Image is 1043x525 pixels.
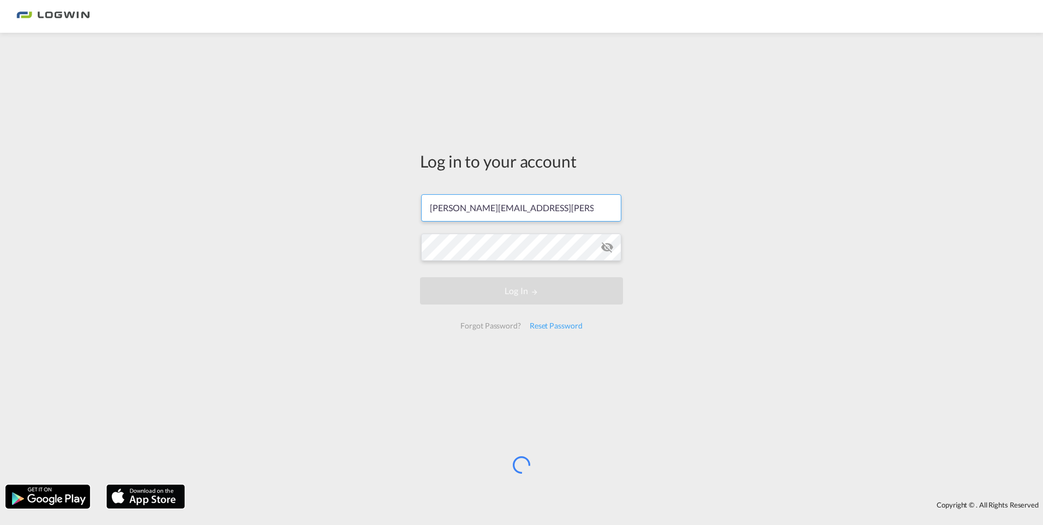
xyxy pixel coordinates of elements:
[16,4,90,29] img: bc73a0e0d8c111efacd525e4c8ad7d32.png
[525,316,587,336] div: Reset Password
[190,496,1043,514] div: Copyright © . All Rights Reserved
[456,316,525,336] div: Forgot Password?
[4,484,91,510] img: google.png
[421,194,621,222] input: Enter email/phone number
[420,150,623,172] div: Log in to your account
[601,241,614,254] md-icon: icon-eye-off
[105,484,186,510] img: apple.png
[420,277,623,305] button: LOGIN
